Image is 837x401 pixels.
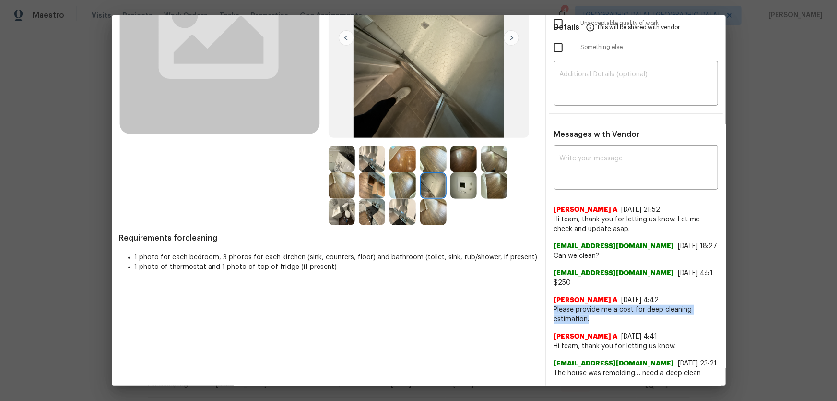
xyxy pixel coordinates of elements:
img: right-chevron-button-url [504,30,519,46]
span: [DATE] 4:51 [678,270,713,277]
span: Something else [581,43,718,51]
span: [EMAIL_ADDRESS][DOMAIN_NAME] [554,359,674,368]
span: This will be shared with vendor [597,15,680,38]
span: The house was remolding… need a deep clean [554,368,718,378]
span: $250 [554,278,718,288]
span: [PERSON_NAME] A [554,295,618,305]
span: Hi team, thank you for letting us know. Let me check and update asap. [554,215,718,234]
span: [DATE] 18:27 [678,243,718,250]
span: [EMAIL_ADDRESS][DOMAIN_NAME] [554,242,674,251]
li: 1 photo of thermostat and 1 photo of top of fridge (if present) [135,262,538,272]
span: Can we clean? [554,251,718,261]
span: Messages with Vendor [554,131,640,138]
li: 1 photo for each bedroom, 3 photos for each kitchen (sink, counters, floor) and bathroom (toilet,... [135,253,538,262]
img: left-chevron-button-url [339,30,354,46]
span: Hi team, thank you for letting us know. [554,341,718,351]
span: [PERSON_NAME] A [554,205,618,215]
span: [PERSON_NAME] A [554,332,618,341]
span: Please provide me a cost for deep cleaning estimation. [554,305,718,324]
span: Requirements for cleaning [119,233,538,243]
span: [DATE] 23:21 [678,360,717,367]
span: [EMAIL_ADDRESS][DOMAIN_NAME] [554,268,674,278]
div: Something else [546,36,726,60]
span: [DATE] 21:52 [622,207,660,213]
span: [DATE] 4:41 [622,333,658,340]
span: [DATE] 4:42 [622,297,659,304]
